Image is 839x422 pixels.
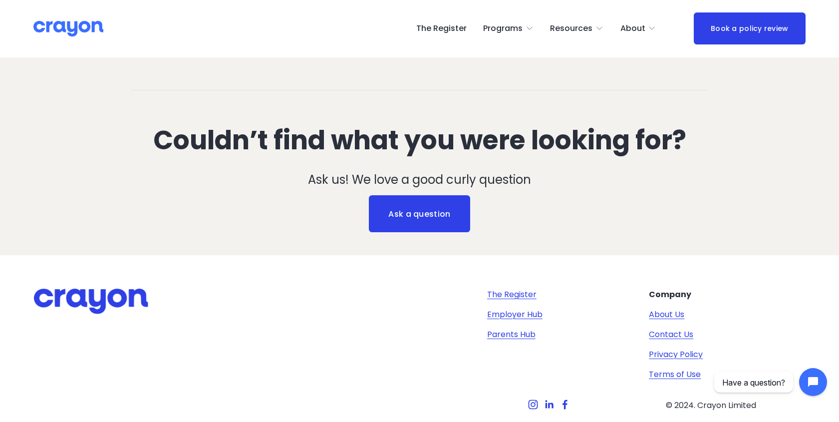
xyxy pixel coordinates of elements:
a: LinkedIn [544,400,554,410]
a: The Register [416,20,467,36]
a: The Register [487,289,537,301]
span: Resources [550,21,592,36]
strong: Company [649,289,691,300]
a: Ask a question [369,195,470,232]
a: Contact Us [649,329,693,341]
p: © 2024. Crayon Limited [649,400,773,412]
span: Programs [483,21,523,36]
h2: Couldn’t find what you were looking for? [131,126,708,155]
a: Terms of Use [649,369,701,381]
a: Book a policy review [694,12,806,44]
a: Parents Hub [487,329,536,341]
a: About Us [649,309,684,321]
a: folder dropdown [620,20,656,36]
a: folder dropdown [483,20,534,36]
a: Privacy Policy [649,349,703,361]
a: Instagram [528,400,538,410]
img: Crayon [33,20,103,37]
p: Ask us! We love a good curly question [131,171,708,189]
a: Facebook [560,400,570,410]
a: folder dropdown [550,20,603,36]
span: About [620,21,645,36]
a: Employer Hub [487,309,543,321]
